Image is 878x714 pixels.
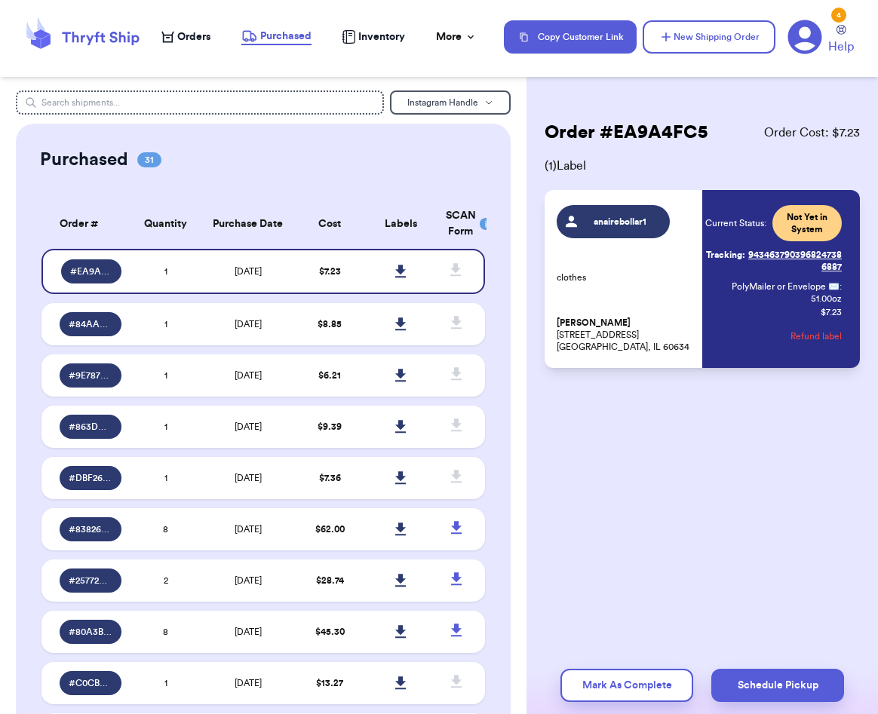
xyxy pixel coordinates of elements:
[787,20,822,54] a: 4
[828,25,854,56] a: Help
[69,626,112,638] span: # 80A3BBF5
[316,576,344,585] span: $ 28.74
[163,627,168,636] span: 8
[366,199,437,249] th: Labels
[137,152,161,167] span: 31
[545,121,708,145] h2: Order # EA9A4FC5
[164,267,167,276] span: 1
[69,523,112,535] span: # 8382670B
[705,243,842,279] a: Tracking:9434637903968247386887
[821,306,842,318] p: $ 7.23
[828,38,854,56] span: Help
[164,473,167,483] span: 1
[358,29,405,44] span: Inventory
[545,157,860,175] span: ( 1 ) Label
[164,576,168,585] span: 2
[260,29,312,44] span: Purchased
[781,211,833,235] span: Not Yet in System
[69,421,112,433] span: # 863DAEAC
[241,29,312,45] a: Purchased
[342,29,405,44] a: Inventory
[164,679,167,688] span: 1
[16,90,385,115] input: Search shipments...
[504,20,637,54] button: Copy Customer Link
[557,271,693,283] p: clothes
[316,679,343,688] span: $ 13.27
[235,267,262,276] span: [DATE]
[560,669,693,702] button: Mark As Complete
[732,282,840,291] span: PolyMailer or Envelope ✉️
[163,525,168,534] span: 8
[69,472,112,484] span: # DBF265C5
[130,199,201,249] th: Quantity
[164,422,167,431] span: 1
[318,371,341,380] span: $ 6.21
[40,148,128,172] h2: Purchased
[840,280,842,293] span: :
[831,8,846,23] div: 4
[315,627,345,636] span: $ 45.30
[235,473,262,483] span: [DATE]
[235,679,262,688] span: [DATE]
[318,422,342,431] span: $ 9.39
[557,317,631,329] span: [PERSON_NAME]
[585,216,656,228] span: anairebollar1
[811,293,842,305] span: 51.00 oz
[711,669,844,702] button: Schedule Pickup
[390,90,511,115] button: Instagram Handle
[706,249,745,261] span: Tracking:
[764,124,860,142] span: Order Cost: $ 7.23
[791,320,842,353] button: Refund label
[407,98,478,107] span: Instagram Handle
[41,199,130,249] th: Order #
[235,525,262,534] span: [DATE]
[235,371,262,380] span: [DATE]
[436,29,477,44] div: More
[201,199,295,249] th: Purchase Date
[319,267,341,276] span: $ 7.23
[69,575,112,587] span: # 25772696
[705,217,766,229] span: Current Status:
[69,677,112,689] span: # C0CB0A37
[235,576,262,585] span: [DATE]
[69,318,112,330] span: # 84AADFC8
[315,525,345,534] span: $ 62.00
[319,473,341,483] span: $ 7.36
[69,369,112,382] span: # 9E787C18
[161,29,210,44] a: Orders
[318,320,342,329] span: $ 8.85
[235,320,262,329] span: [DATE]
[446,208,468,240] div: SCAN Form
[70,265,112,277] span: # EA9A4FC5
[235,422,262,431] span: [DATE]
[557,317,693,353] p: [STREET_ADDRESS] [GEOGRAPHIC_DATA], IL 60634
[164,371,167,380] span: 1
[643,20,775,54] button: New Shipping Order
[294,199,365,249] th: Cost
[177,29,210,44] span: Orders
[164,320,167,329] span: 1
[235,627,262,636] span: [DATE]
